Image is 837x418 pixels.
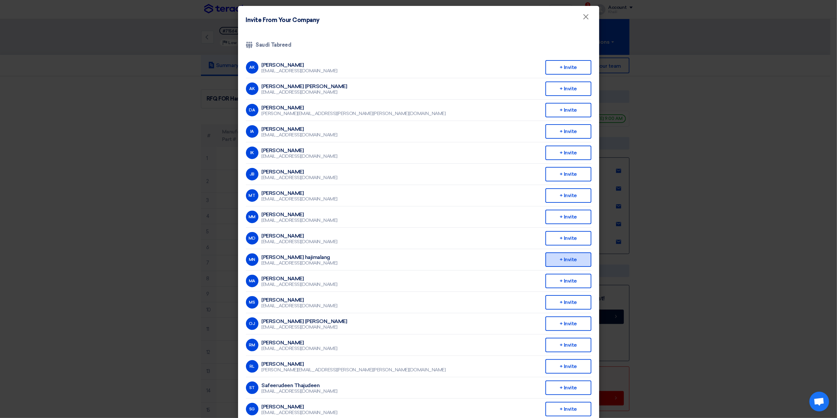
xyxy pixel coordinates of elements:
div: OJ [246,317,258,330]
div: + Invite [545,81,591,96]
div: [EMAIL_ADDRESS][DOMAIN_NAME] [262,324,347,330]
div: + Invite [545,402,591,416]
div: MN [246,253,258,266]
div: [PERSON_NAME] [262,297,338,303]
div: [EMAIL_ADDRESS][DOMAIN_NAME] [262,132,338,138]
div: [PERSON_NAME] [262,126,338,132]
div: [EMAIL_ADDRESS][DOMAIN_NAME] [262,388,338,394]
div: [EMAIL_ADDRESS][DOMAIN_NAME] [262,346,338,352]
div: Open chat [809,392,829,411]
div: AK [246,61,258,74]
div: [PERSON_NAME] [262,233,338,239]
div: MT [246,189,258,202]
div: + Invite [545,274,591,288]
div: MD [246,232,258,244]
div: + Invite [545,103,591,117]
div: [PERSON_NAME] [262,340,338,346]
div: + Invite [545,252,591,267]
div: Safeerudeen Thajudeen [262,383,338,388]
button: Close [578,11,595,24]
div: [EMAIL_ADDRESS][DOMAIN_NAME] [262,260,338,266]
div: [PERSON_NAME] [262,212,338,218]
div: [EMAIL_ADDRESS][DOMAIN_NAME] [262,68,338,74]
div: MS [246,296,258,309]
div: [PERSON_NAME][EMAIL_ADDRESS][PERSON_NAME][PERSON_NAME][DOMAIN_NAME] [262,111,446,117]
div: ST [246,382,258,394]
div: Saudi Tabreed [246,41,591,49]
div: [PERSON_NAME] [262,62,338,68]
div: + Invite [545,124,591,139]
div: + Invite [545,381,591,395]
div: [EMAIL_ADDRESS][DOMAIN_NAME] [262,239,338,245]
div: JB [246,168,258,180]
div: + Invite [545,210,591,224]
div: DA [246,104,258,116]
div: [PERSON_NAME] [262,148,338,153]
div: + Invite [545,295,591,310]
div: IK [246,147,258,159]
div: [PERSON_NAME] [262,404,338,410]
div: [PERSON_NAME] hajimalang [262,254,338,260]
div: + Invite [545,188,591,203]
div: [PERSON_NAME] [262,105,446,111]
div: AK [246,82,258,95]
div: [PERSON_NAME] [262,276,338,282]
div: MM [246,211,258,223]
div: [PERSON_NAME][EMAIL_ADDRESS][PERSON_NAME][PERSON_NAME][DOMAIN_NAME] [262,367,446,373]
h4: Invite From Your Company [246,16,319,25]
span: × [583,12,589,25]
div: + Invite [545,359,591,374]
div: + Invite [545,146,591,160]
div: [EMAIL_ADDRESS][DOMAIN_NAME] [262,196,338,202]
div: + Invite [545,167,591,181]
div: [PERSON_NAME] [PERSON_NAME] [262,83,347,89]
div: [PERSON_NAME] [PERSON_NAME] [262,318,347,324]
div: [PERSON_NAME] [262,190,338,196]
div: [EMAIL_ADDRESS][DOMAIN_NAME] [262,303,338,309]
div: MA [246,275,258,287]
div: + Invite [545,316,591,331]
div: [PERSON_NAME] [262,361,446,367]
div: SG [246,403,258,415]
div: + Invite [545,60,591,75]
div: RM [246,339,258,351]
div: RL [246,360,258,373]
div: + Invite [545,338,591,352]
div: IA [246,125,258,138]
div: [PERSON_NAME] [262,169,338,175]
div: [EMAIL_ADDRESS][DOMAIN_NAME] [262,153,338,159]
div: [EMAIL_ADDRESS][DOMAIN_NAME] [262,89,347,95]
div: [EMAIL_ADDRESS][DOMAIN_NAME] [262,282,338,288]
div: + Invite [545,231,591,245]
div: [EMAIL_ADDRESS][DOMAIN_NAME] [262,218,338,223]
div: [EMAIL_ADDRESS][DOMAIN_NAME] [262,410,338,416]
div: [EMAIL_ADDRESS][DOMAIN_NAME] [262,175,338,181]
